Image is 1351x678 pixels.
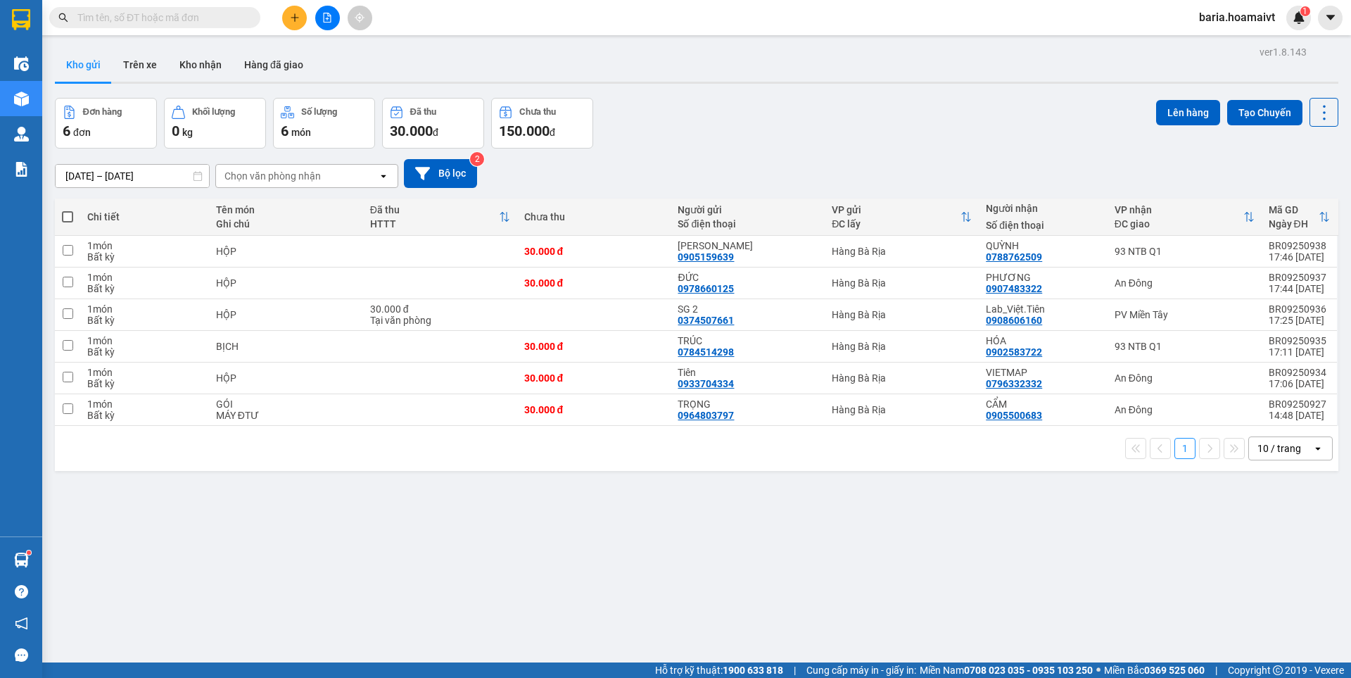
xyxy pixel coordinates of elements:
svg: open [1312,443,1324,454]
div: Số lượng [301,107,337,117]
div: 30.000 đ [524,277,664,289]
span: aim [355,13,364,23]
div: 10 / trang [1257,441,1301,456]
button: Đã thu30.000đ [382,98,484,149]
div: Hàng Bà Rịa [832,341,972,352]
div: 0978660125 [678,283,734,294]
div: Chọn văn phòng nhận [224,169,321,183]
div: Khối lượng [192,107,235,117]
button: plus [282,6,307,30]
div: Đã thu [370,204,499,215]
div: 17:11 [DATE] [1269,346,1331,358]
div: 17:06 [DATE] [1269,378,1331,389]
div: Ty [678,240,818,251]
img: solution-icon [14,162,29,177]
div: PV Miền Tây [1115,309,1255,320]
div: 17:25 [DATE] [1269,315,1331,326]
div: Bất kỳ [87,378,201,389]
span: | [794,663,796,678]
div: Tiên [678,367,818,378]
button: Hàng đã giao [233,48,315,82]
th: Toggle SortBy [1262,199,1338,236]
button: Trên xe [112,48,168,82]
strong: 0708 023 035 - 0935 103 250 [964,665,1093,676]
button: Kho nhận [168,48,233,82]
div: 0788762509 [986,251,1042,263]
strong: 1900 633 818 [723,665,783,676]
div: 0907483322 [986,283,1042,294]
sup: 1 [1300,6,1310,16]
button: aim [348,6,372,30]
img: warehouse-icon [14,92,29,106]
div: Ghi chú [216,218,356,230]
span: đơn [73,127,91,138]
span: notification [15,617,28,630]
div: QUỲNH [986,240,1100,251]
span: 6 [281,123,288,139]
button: Lên hàng [1156,100,1220,125]
div: Hàng Bà Rịa [832,404,972,415]
div: 1 món [87,303,201,315]
img: logo-vxr [12,9,30,30]
span: file-add [322,13,332,23]
div: Số điện thoại [986,220,1100,231]
button: Khối lượng0kg [164,98,266,149]
span: kg [182,127,193,138]
button: Chưa thu150.000đ [491,98,593,149]
div: 0908606160 [986,315,1042,326]
div: PHƯƠNG [986,272,1100,283]
button: Số lượng6món [273,98,375,149]
div: Hàng Bà Rịa [832,277,972,289]
div: SG 2 [678,303,818,315]
img: warehouse-icon [14,56,29,71]
div: 1 món [87,335,201,346]
div: An Đông [1115,404,1255,415]
span: ⚪️ [1096,667,1101,673]
div: Bất kỳ [87,251,201,263]
div: 0905159639 [678,251,734,263]
div: HỘP [216,309,356,320]
div: 17:44 [DATE] [1269,283,1331,294]
span: 0 [172,123,179,139]
div: 1 món [87,240,201,251]
div: ĐỨC [678,272,818,283]
span: Miền Nam [920,663,1093,678]
div: Hàng Bà Rịa [832,372,972,384]
div: BR09250938 [1269,240,1331,251]
svg: open [378,170,389,182]
div: Chưa thu [524,211,664,222]
div: HỘP [216,246,356,257]
div: Ngày ĐH [1269,218,1319,230]
div: An Đông [1115,372,1255,384]
div: Hàng Bà Rịa [832,309,972,320]
input: Select a date range. [56,165,209,187]
div: 30.000 đ [524,246,664,257]
th: Toggle SortBy [825,199,979,236]
button: 1 [1174,438,1195,459]
div: VP gửi [832,204,960,215]
span: đ [433,127,438,138]
div: HTTT [370,218,499,230]
span: plus [290,13,300,23]
div: 17:46 [DATE] [1269,251,1331,263]
div: Tại văn phòng [370,315,510,326]
span: Miền Bắc [1104,663,1205,678]
span: 1 [1302,6,1307,16]
div: An Đông [1115,277,1255,289]
div: 0374507661 [678,315,734,326]
span: 6 [63,123,70,139]
div: Chưa thu [519,107,556,117]
span: 150.000 [499,123,550,139]
div: 30.000 đ [370,303,510,315]
div: Mã GD [1269,204,1319,215]
span: đ [550,127,555,138]
button: Đơn hàng6đơn [55,98,157,149]
span: | [1215,663,1217,678]
div: Lab_Việt.Tiên [986,303,1100,315]
div: 93 NTB Q1 [1115,246,1255,257]
div: BR09250935 [1269,335,1331,346]
div: Người nhận [986,203,1100,214]
span: món [291,127,311,138]
div: 0796332332 [986,378,1042,389]
button: file-add [315,6,340,30]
